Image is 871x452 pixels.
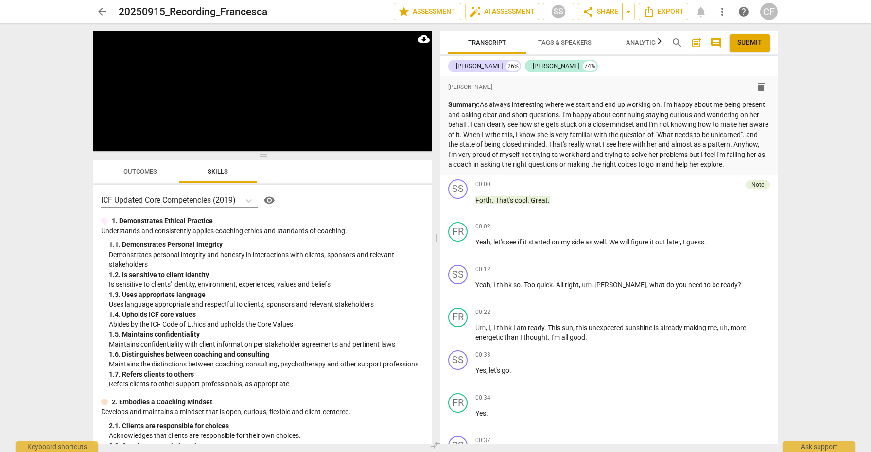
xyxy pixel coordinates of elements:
div: Change speaker [448,179,468,199]
p: Refers clients to other support professionals, as appropriate [109,379,424,389]
span: 00:33 [475,351,490,359]
strong: Summary: [448,101,480,108]
span: 00:37 [475,436,490,445]
span: , [646,281,649,289]
span: than [505,333,520,341]
span: Assessment [398,6,457,17]
span: Transcript [468,39,506,46]
span: later [667,238,680,246]
button: Please Do Not Submit until your Assessment is Complete [730,34,770,52]
a: Help [735,3,752,20]
span: let's [493,238,506,246]
span: right [565,281,579,289]
span: as [585,238,594,246]
button: Add summary [689,35,704,51]
span: Submit [737,38,762,48]
span: . [548,333,551,341]
span: . [585,333,587,341]
span: go [502,366,509,374]
span: , [490,324,493,331]
div: Change speaker [448,222,468,242]
button: Search [669,35,685,51]
span: help [738,6,749,17]
p: Maintains confidentiality with client information per stakeholder agreements and pertinent laws [109,339,424,349]
span: auto_fix_high [470,6,481,17]
div: 1. 1. Demonstrates Personal integrity [109,240,424,250]
p: Maintains the distinctions between coaching, consulting, psychotherapy and other support professions [109,359,424,369]
button: Export [639,3,688,20]
span: . [544,324,548,331]
span: . [527,196,531,204]
div: Note [751,180,764,189]
span: is [654,324,660,331]
span: Filler word [475,324,486,331]
span: search [671,37,683,49]
span: , [592,281,594,289]
span: quick [537,281,553,289]
div: [PERSON_NAME] [456,61,503,71]
span: cool [515,196,527,204]
span: let's [489,366,502,374]
span: making [684,324,708,331]
span: it [523,238,528,246]
div: 1. 3. Uses appropriate language [109,290,424,300]
span: , [573,324,576,331]
p: Develops and maintains a mindset that is open, curious, flexible and client-centered. [101,407,424,417]
span: star [398,6,410,17]
span: ready [721,281,738,289]
div: 26% [506,61,520,71]
div: 1. 5. Maintains confidentiality [109,330,424,340]
span: Yeah [475,281,490,289]
button: CF [760,3,778,20]
span: more_vert [716,6,728,17]
span: figure [631,238,650,246]
span: do [666,281,676,289]
span: That's [495,196,515,204]
span: cloud_download [418,33,430,45]
span: think [497,324,513,331]
button: Share [578,3,623,20]
span: Yes [475,366,486,374]
p: 1. Demonstrates Ethical Practice [112,216,213,226]
span: all [561,333,570,341]
span: arrow_back [96,6,108,17]
div: 1. 2. Is sensitive to client identity [109,270,424,280]
span: 00:34 [475,394,490,402]
p: As always interesting where we start and end up working on. I'm happy about me being present and ... [448,100,770,170]
span: Analytics [626,39,659,46]
span: post_add [691,37,702,49]
span: 00:12 [475,265,490,274]
a: Help [258,192,277,208]
span: Too [524,281,537,289]
span: , [490,281,493,289]
span: more [731,324,746,331]
span: started [528,238,552,246]
span: you [676,281,688,289]
span: think [497,281,513,289]
div: 1. 4. Upholds ICF core values [109,310,424,320]
span: Filler word [582,281,592,289]
span: Filler word [720,324,728,331]
span: I [520,333,523,341]
span: I [488,324,490,331]
span: me [708,324,717,331]
div: [PERSON_NAME] [533,61,579,71]
span: . [606,238,609,246]
p: ICF Updated Core Competencies (2019) [101,194,236,206]
p: Demonstrates personal integrity and honesty in interactions with clients, sponsors and relevant s... [109,250,424,270]
div: 1. 7. Refers clients to others [109,369,424,380]
div: Change speaker [448,393,468,413]
span: thought [523,333,548,341]
span: Forth [475,196,492,204]
span: am [517,324,528,331]
span: , [486,366,489,374]
span: will [620,238,631,246]
span: Outcomes [123,168,157,175]
span: . [486,409,488,417]
span: I [683,238,686,246]
h2: 20250915_Recording_Francesca [119,6,267,18]
button: Help [261,192,277,208]
span: ready [528,324,544,331]
span: Skills [208,168,228,175]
